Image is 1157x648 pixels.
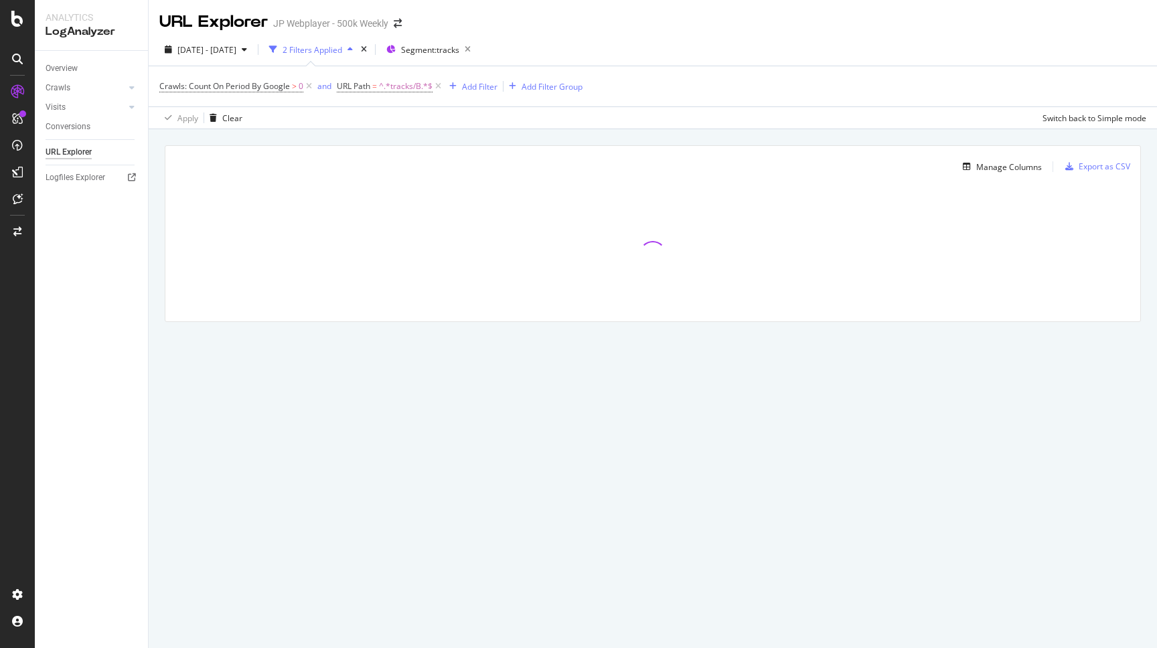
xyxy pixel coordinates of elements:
span: = [372,80,377,92]
div: Add Filter [462,81,497,92]
div: Switch back to Simple mode [1043,112,1146,124]
div: Visits [46,100,66,114]
button: Switch back to Simple mode [1037,107,1146,129]
span: URL Path [337,80,370,92]
button: Add Filter Group [504,78,583,94]
div: Crawls [46,81,70,95]
button: Add Filter [444,78,497,94]
button: Clear [204,107,242,129]
a: Conversions [46,120,139,134]
a: Overview [46,62,139,76]
div: URL Explorer [159,11,268,33]
a: Logfiles Explorer [46,171,139,185]
span: [DATE] - [DATE] [177,44,236,56]
span: ^.*tracks/B.*$ [379,77,433,96]
span: > [292,80,297,92]
div: Logfiles Explorer [46,171,105,185]
div: 2 Filters Applied [283,44,342,56]
button: [DATE] - [DATE] [159,39,252,60]
div: Apply [177,112,198,124]
div: Manage Columns [976,161,1042,173]
div: LogAnalyzer [46,24,137,39]
button: and [317,80,331,92]
div: Conversions [46,120,90,134]
a: Visits [46,100,125,114]
button: Manage Columns [957,159,1042,175]
a: URL Explorer [46,145,139,159]
span: Segment: tracks [401,44,459,56]
div: URL Explorer [46,145,92,159]
div: JP Webplayer - 500k Weekly [273,17,388,30]
div: Export as CSV [1079,161,1130,172]
button: Apply [159,107,198,129]
div: Clear [222,112,242,124]
button: Export as CSV [1060,156,1130,177]
span: 0 [299,77,303,96]
span: Crawls: Count On Period By Google [159,80,290,92]
div: Analytics [46,11,137,24]
div: times [358,43,370,56]
button: Segment:tracks [381,39,476,60]
a: Crawls [46,81,125,95]
div: arrow-right-arrow-left [394,19,402,28]
button: 2 Filters Applied [264,39,358,60]
div: Add Filter Group [522,81,583,92]
div: Overview [46,62,78,76]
